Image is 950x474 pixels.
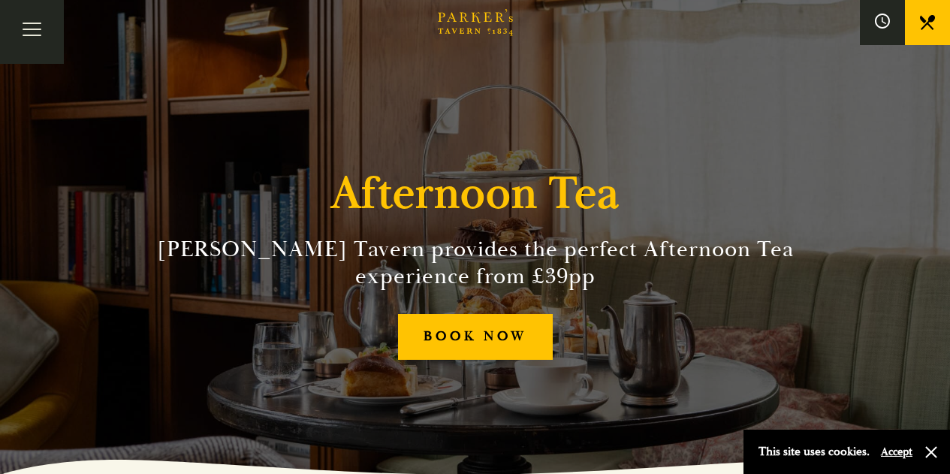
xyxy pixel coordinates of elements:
[133,236,818,290] h2: [PERSON_NAME] Tavern provides the perfect Afternoon Tea experience from £39pp
[881,445,912,459] button: Accept
[398,314,553,360] a: BOOK NOW
[331,167,620,221] h1: Afternoon Tea
[758,441,870,463] p: This site uses cookies.
[924,445,939,460] button: Close and accept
